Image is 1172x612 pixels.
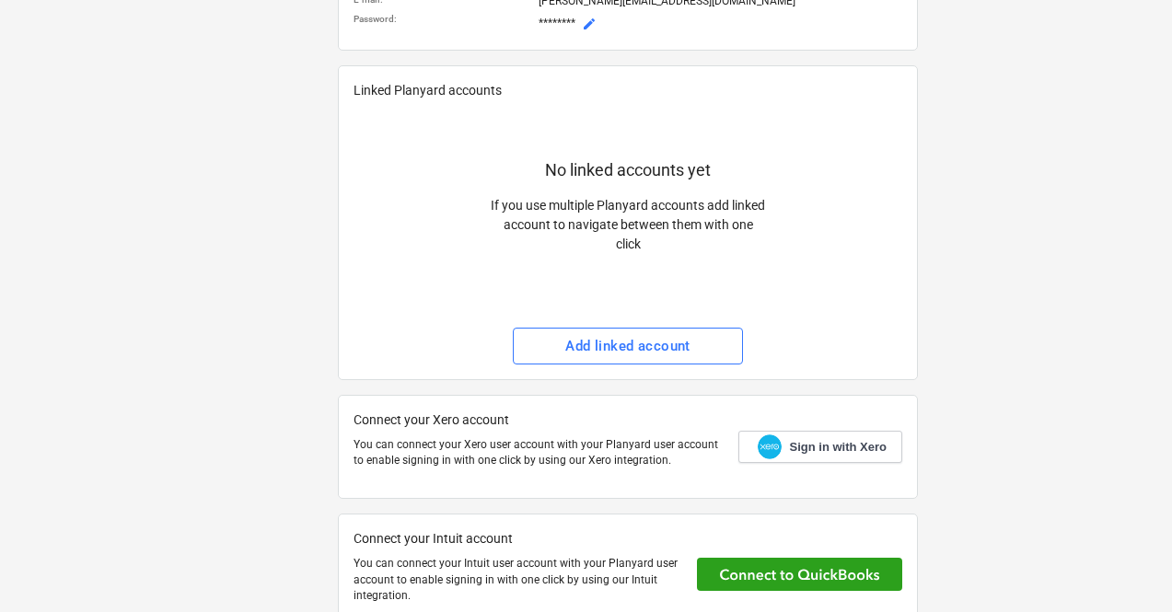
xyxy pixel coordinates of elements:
p: No linked accounts yet [545,159,711,181]
p: You can connect your Xero user account with your Planyard user account to enable signing in with ... [354,437,724,468]
p: Connect your Intuit account [354,529,682,548]
span: mode_edit [582,17,597,31]
a: Sign in with Xero [738,431,902,463]
iframe: Chat Widget [1080,524,1172,612]
div: Add linked account [565,334,690,358]
p: Linked Planyard accounts [354,81,902,100]
div: Widget de chat [1080,524,1172,612]
button: Add linked account [513,328,743,364]
img: Xero logo [758,434,782,459]
p: If you use multiple Planyard accounts add linked account to navigate between them with one click [491,196,765,254]
p: Password : [354,13,531,25]
p: You can connect your Intuit user account with your Planyard user account to enable signing in wit... [354,556,682,603]
p: Connect your Xero account [354,410,724,430]
span: Sign in with Xero [790,439,887,456]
